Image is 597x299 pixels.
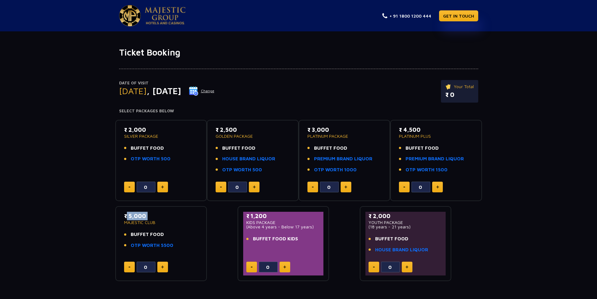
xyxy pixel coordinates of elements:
[283,265,286,269] img: plus
[131,242,173,249] a: OTP WORTH 5500
[128,267,130,268] img: minus
[307,134,382,138] p: PLATINUM PACKAGE
[124,220,198,225] p: MAJESTIC CLUB
[220,187,222,188] img: minus
[369,225,443,229] p: (18 years - 21 years)
[406,265,408,269] img: plus
[314,166,357,174] a: OTP WORTH 1000
[246,220,321,225] p: KIDS PACKAGE
[147,86,181,96] span: , [DATE]
[251,267,253,268] img: minus
[222,155,275,163] a: HOUSE BRAND LIQUOR
[373,267,375,268] img: minus
[216,134,290,138] p: GOLDEN PACKAGE
[161,265,164,269] img: plus
[119,47,478,58] h1: Ticket Booking
[344,185,347,189] img: plus
[375,246,428,254] a: HOUSE BRAND LIQUOR
[314,145,347,152] span: BUFFET FOOD
[124,125,198,134] p: ₹ 2,000
[222,166,262,174] a: OTP WORTH 500
[246,225,321,229] p: (Above 4 years - Below 17 years)
[131,155,170,163] a: OTP WORTH 500
[161,185,164,189] img: plus
[307,125,382,134] p: ₹ 3,000
[222,145,255,152] span: BUFFET FOOD
[145,7,186,24] img: Majestic Pride
[382,13,431,19] a: + 91 1800 1200 444
[445,83,474,90] p: Your Total
[436,185,439,189] img: plus
[369,212,443,220] p: ₹ 2,000
[399,125,473,134] p: ₹ 4,500
[253,185,256,189] img: plus
[253,235,298,243] span: BUFFET FOOD KIDS
[119,86,147,96] span: [DATE]
[128,187,130,188] img: minus
[445,83,452,90] img: ticket
[406,145,439,152] span: BUFFET FOOD
[314,155,372,163] a: PREMIUM BRAND LIQUOR
[119,109,478,114] h4: Select Packages Below
[369,220,443,225] p: YOUTH PACKAGE
[439,10,478,21] a: GET IN TOUCH
[403,187,405,188] img: minus
[119,5,141,26] img: Majestic Pride
[131,231,164,238] span: BUFFET FOOD
[189,86,215,96] button: Change
[312,187,314,188] img: minus
[216,125,290,134] p: ₹ 2,500
[406,166,448,174] a: OTP WORTH 1500
[119,80,215,86] p: Date of Visit
[406,155,464,163] a: PREMIUM BRAND LIQUOR
[124,134,198,138] p: SILVER PACKAGE
[131,145,164,152] span: BUFFET FOOD
[375,235,408,243] span: BUFFET FOOD
[399,134,473,138] p: PLATINUM PLUS
[445,90,474,99] p: ₹ 0
[246,212,321,220] p: ₹ 1,200
[124,212,198,220] p: ₹ 5,000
